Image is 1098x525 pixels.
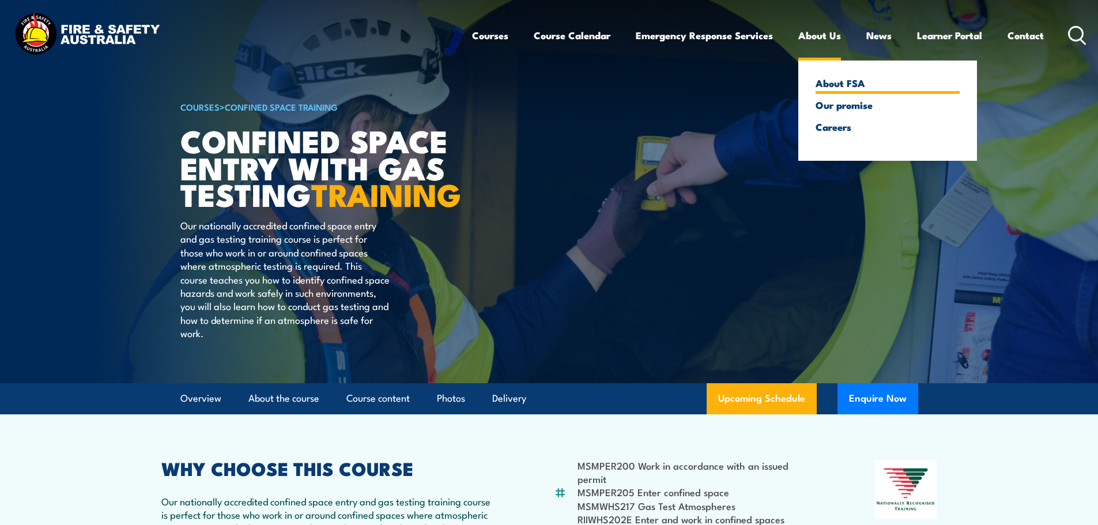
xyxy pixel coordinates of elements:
[180,127,465,207] h1: Confined Space Entry with Gas Testing
[180,218,391,340] p: Our nationally accredited confined space entry and gas testing training course is perfect for tho...
[578,485,819,498] li: MSMPER205 Enter confined space
[534,20,610,51] a: Course Calendar
[492,383,526,414] a: Delivery
[437,383,465,414] a: Photos
[578,499,819,512] li: MSMWHS217 Gas Test Atmospheres
[816,100,960,110] a: Our promise
[636,20,773,51] a: Emergency Response Services
[578,459,819,486] li: MSMPER200 Work in accordance with an issued permit
[866,20,892,51] a: News
[1008,20,1044,51] a: Contact
[180,100,220,113] a: COURSES
[816,78,960,88] a: About FSA
[180,383,221,414] a: Overview
[917,20,982,51] a: Learner Portal
[225,100,338,113] a: Confined Space Training
[875,460,937,519] img: Nationally Recognised Training logo.
[161,460,498,476] h2: WHY CHOOSE THIS COURSE
[472,20,508,51] a: Courses
[180,100,465,114] h6: >
[311,169,461,217] strong: TRAINING
[346,383,410,414] a: Course content
[798,20,841,51] a: About Us
[707,383,817,414] a: Upcoming Schedule
[816,122,960,132] a: Careers
[248,383,319,414] a: About the course
[837,383,918,414] button: Enquire Now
